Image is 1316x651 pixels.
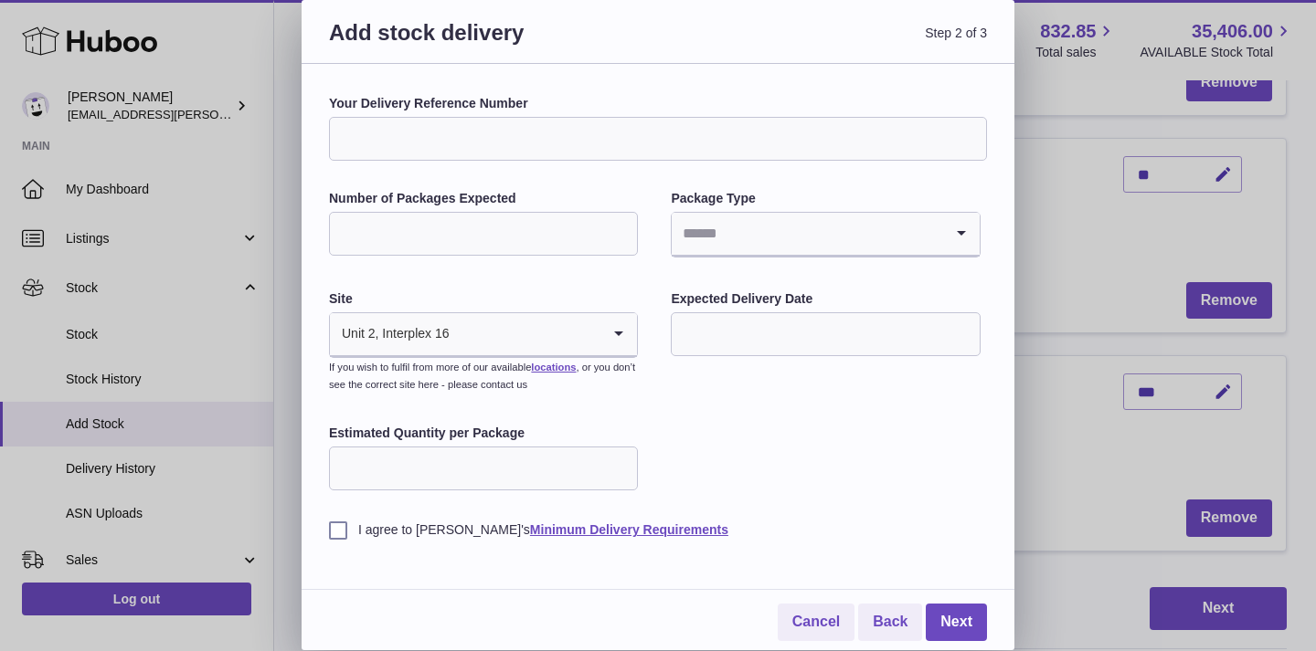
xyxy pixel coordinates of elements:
[530,522,728,537] a: Minimum Delivery Requirements
[531,362,576,373] a: locations
[672,213,942,255] input: Search for option
[658,18,987,68] span: Step 2 of 3
[926,604,987,641] a: Next
[778,604,854,641] a: Cancel
[330,313,637,357] div: Search for option
[329,190,638,207] label: Number of Packages Expected
[672,213,979,257] div: Search for option
[671,290,980,308] label: Expected Delivery Date
[329,362,635,390] small: If you wish to fulfil from more of our available , or you don’t see the correct site here - pleas...
[671,190,980,207] label: Package Type
[329,521,987,539] label: I agree to [PERSON_NAME]'s
[329,290,638,308] label: Site
[330,313,451,355] span: Unit 2, Interplex 16
[858,604,922,641] a: Back
[329,18,658,68] h3: Add stock delivery
[329,425,638,442] label: Estimated Quantity per Package
[329,95,987,112] label: Your Delivery Reference Number
[451,313,601,355] input: Search for option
